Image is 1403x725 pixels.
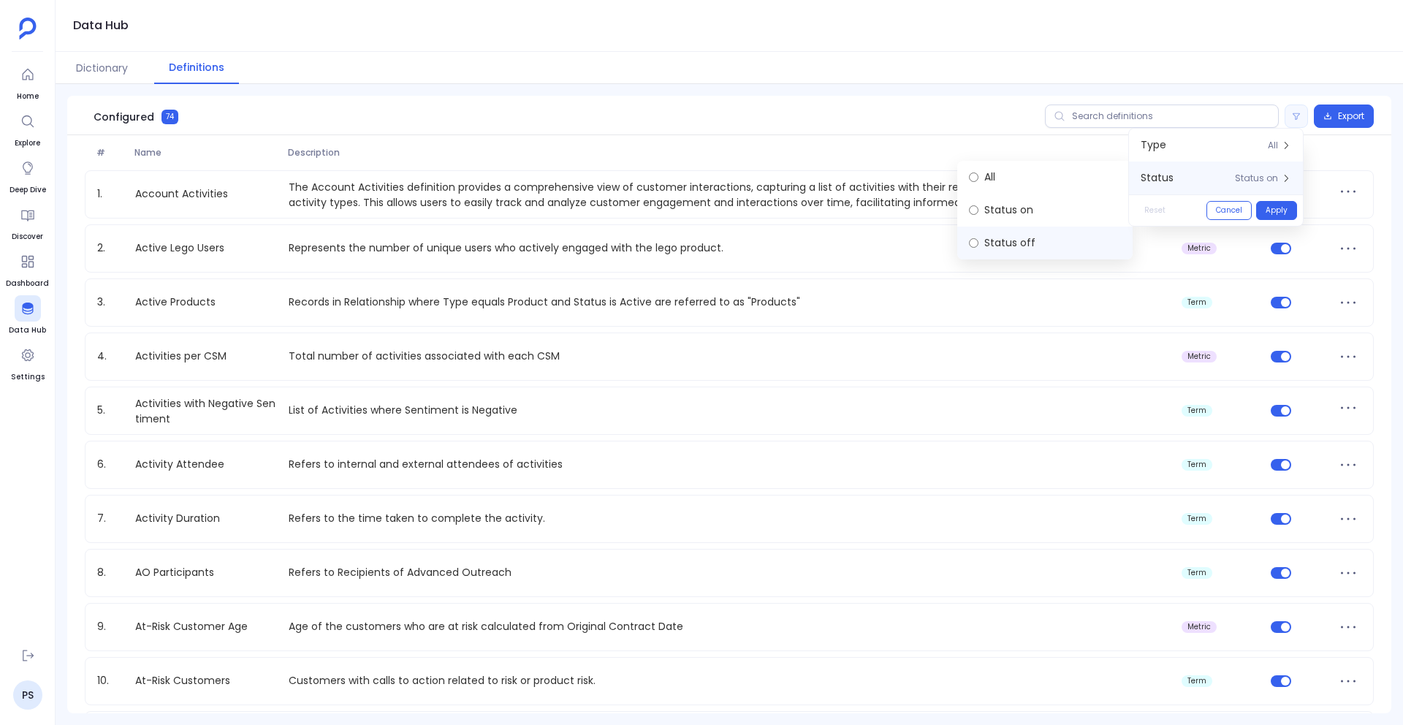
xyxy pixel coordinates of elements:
[9,155,46,196] a: Deep Dive
[11,371,45,383] span: Settings
[969,172,978,182] input: All
[129,619,254,634] a: At-Risk Customer Age
[1187,569,1206,577] span: term
[9,295,46,336] a: Data Hub
[1187,515,1206,523] span: term
[1206,201,1252,220] button: Cancel
[129,396,283,425] a: Activities with Negative Sentiment
[1256,201,1297,220] button: Apply
[91,565,129,580] span: 8.
[9,324,46,336] span: Data Hub
[129,186,234,202] a: Account Activities
[283,403,1176,418] p: List of Activities where Sentiment is Negative
[6,248,49,289] a: Dashboard
[283,673,1176,688] p: Customers with calls to action related to risk or product risk.
[1187,460,1206,469] span: term
[1141,137,1166,153] span: Type
[15,108,41,149] a: Explore
[1314,105,1374,128] button: Export
[61,52,142,84] button: Dictionary
[283,457,1176,472] p: Refers to internal and external attendees of activities
[129,349,232,364] a: Activities per CSM
[1268,140,1278,151] span: All
[957,227,1133,259] label: Status off
[1141,170,1174,186] span: Status
[15,91,41,102] span: Home
[15,137,41,149] span: Explore
[91,673,129,688] span: 10.
[91,619,129,634] span: 9.
[161,110,178,124] span: 74
[283,349,1176,364] p: Total number of activities associated with each CSM
[283,295,1176,310] p: Records in Relationship where Type equals Product and Status is Active are referred to as "Products"
[1187,298,1206,307] span: term
[283,240,1176,256] p: Represents the number of unique users who actively engaged with the lego product.
[13,680,42,710] a: PS
[129,295,221,310] a: Active Products
[91,186,129,202] span: 1.
[283,565,1176,580] p: Refers to Recipients of Advanced Outreach
[12,231,43,243] span: Discover
[129,240,230,256] a: Active Lego Users
[91,349,129,364] span: 4.
[91,240,129,256] span: 2.
[91,147,129,159] span: #
[1187,406,1206,415] span: term
[1235,172,1278,184] span: Status on
[91,295,129,310] span: 3.
[283,180,1176,209] p: The Account Activities definition provides a comprehensive view of customer interactions, capturi...
[11,342,45,383] a: Settings
[969,238,978,248] input: Status off
[282,147,1176,159] span: Description
[1187,352,1211,361] span: metric
[6,278,49,289] span: Dashboard
[12,202,43,243] a: Discover
[129,565,220,580] a: AO Participants
[129,673,236,688] a: At-Risk Customers
[129,147,282,159] span: Name
[19,18,37,39] img: petavue logo
[283,619,1176,634] p: Age of the customers who are at risk calculated from Original Contract Date
[1045,105,1279,128] input: Search definitions
[94,110,154,124] span: Configured
[1187,623,1211,631] span: metric
[283,511,1176,526] p: Refers to the time taken to complete the activity.
[1187,244,1211,253] span: metric
[129,511,226,526] a: Activity Duration
[957,161,1133,194] label: All
[1187,677,1206,686] span: term
[154,52,239,84] button: Definitions
[91,403,129,418] span: 5.
[129,457,230,472] a: Activity Attendee
[91,511,129,526] span: 7.
[9,184,46,196] span: Deep Dive
[15,61,41,102] a: Home
[91,457,129,472] span: 6.
[957,194,1133,227] label: Status on
[73,15,129,36] h1: Data Hub
[1338,110,1364,122] span: Export
[969,205,978,215] input: Status on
